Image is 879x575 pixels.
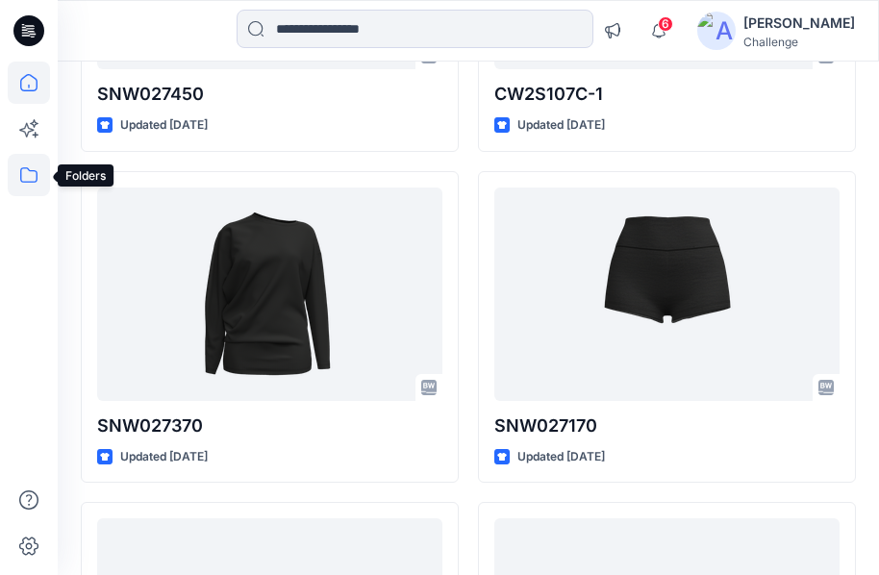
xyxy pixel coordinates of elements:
[120,447,208,467] p: Updated [DATE]
[517,115,605,136] p: Updated [DATE]
[120,115,208,136] p: Updated [DATE]
[494,412,840,439] p: SNW027170
[494,81,840,108] p: CW2S107C-1
[494,187,840,401] a: SNW027170
[743,12,855,35] div: [PERSON_NAME]
[97,412,442,439] p: SNW027370
[517,447,605,467] p: Updated [DATE]
[97,187,442,401] a: SNW027370
[97,81,442,108] p: SNW027450
[743,35,855,49] div: Challenge
[658,16,673,32] span: 6
[697,12,736,50] img: avatar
